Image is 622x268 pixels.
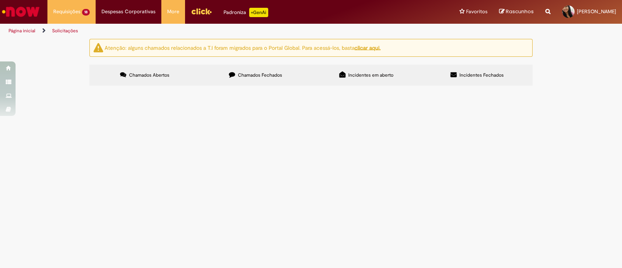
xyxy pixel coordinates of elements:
[238,72,282,78] span: Chamados Fechados
[105,44,381,51] ng-bind-html: Atenção: alguns chamados relacionados a T.I foram migrados para o Portal Global. Para acessá-los,...
[129,72,169,78] span: Chamados Abertos
[506,8,534,15] span: Rascunhos
[167,8,179,16] span: More
[52,28,78,34] a: Solicitações
[348,72,393,78] span: Incidentes em aberto
[6,24,409,38] ul: Trilhas de página
[249,8,268,17] p: +GenAi
[53,8,80,16] span: Requisições
[224,8,268,17] div: Padroniza
[101,8,155,16] span: Despesas Corporativas
[191,5,212,17] img: click_logo_yellow_360x200.png
[355,44,381,51] a: clicar aqui.
[1,4,41,19] img: ServiceNow
[460,72,504,78] span: Incidentes Fechados
[9,28,35,34] a: Página inicial
[499,8,534,16] a: Rascunhos
[577,8,616,15] span: [PERSON_NAME]
[466,8,487,16] span: Favoritos
[82,9,90,16] span: 18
